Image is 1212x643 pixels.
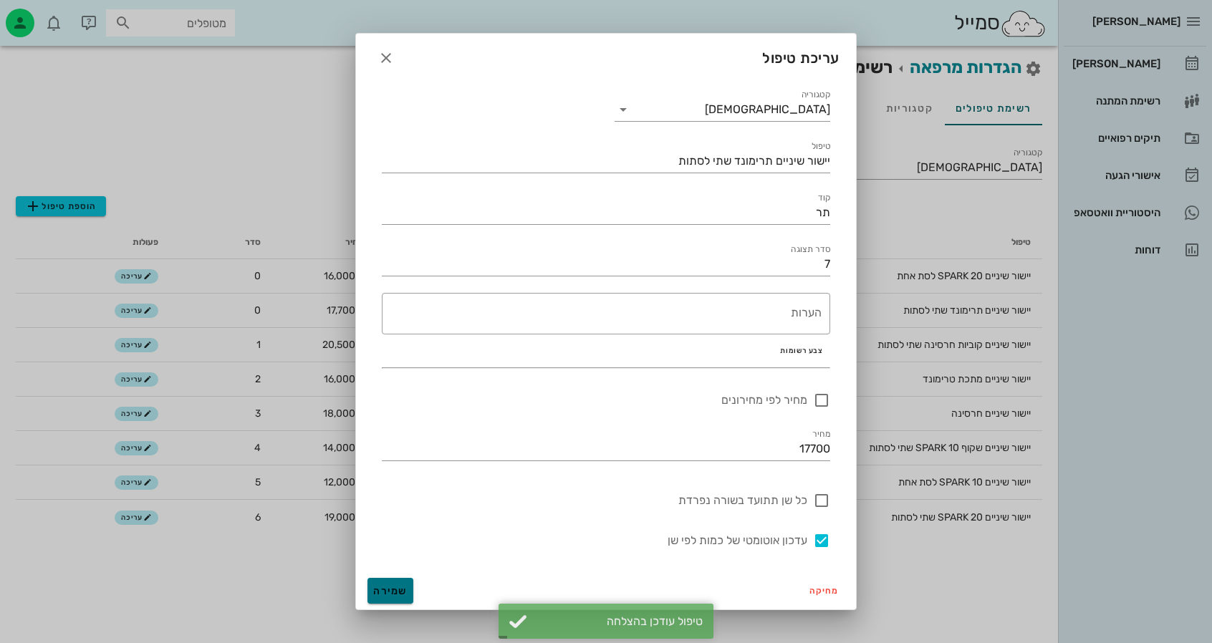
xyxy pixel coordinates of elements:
[356,34,856,78] div: עריכת טיפול
[373,585,408,597] span: שמירה
[804,581,845,601] button: מחיקה
[382,533,807,548] label: עדכון אוטומטי של כמות לפי שן
[780,347,824,355] span: צבע רשומות
[802,90,831,100] label: קטגוריה
[809,586,839,596] span: מחיקה
[382,493,807,508] label: כל שן תתועד בשורה נפרדת
[774,344,830,358] button: צבע רשומות
[791,244,830,255] label: סדר תצוגה
[367,578,413,604] button: שמירה
[382,393,807,407] label: מחיר לפי מחירונים
[812,141,830,152] label: טיפול
[812,429,830,440] label: מחיר
[635,101,652,118] button: Clear קטגוריה
[818,193,830,203] label: קוד
[534,614,703,628] div: טיפול עודכן בהצלחה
